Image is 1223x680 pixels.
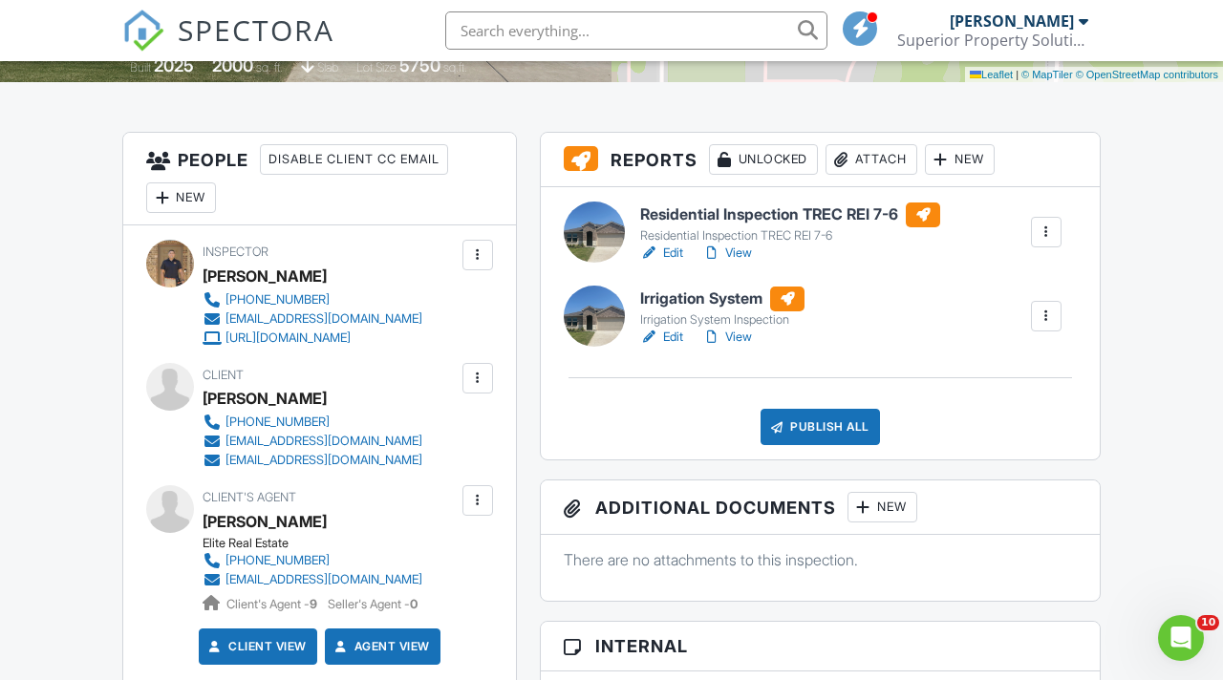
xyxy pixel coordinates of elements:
[702,328,752,347] a: View
[709,144,818,175] div: Unlocked
[541,622,1100,671] h3: Internal
[640,287,805,311] h6: Irrigation System
[203,432,422,451] a: [EMAIL_ADDRESS][DOMAIN_NAME]
[410,597,418,611] strong: 0
[445,11,827,50] input: Search everything...
[225,553,330,568] div: [PHONE_NUMBER]
[225,414,330,430] div: [PHONE_NUMBER]
[226,597,320,611] span: Client's Agent -
[1076,69,1218,80] a: © OpenStreetMap contributors
[123,133,516,225] h3: People
[332,637,430,656] a: Agent View
[178,10,334,50] span: SPECTORA
[122,26,334,66] a: SPECTORA
[203,309,422,329] a: [EMAIL_ADDRESS][DOMAIN_NAME]
[203,451,422,470] a: [EMAIL_ADDRESS][DOMAIN_NAME]
[225,311,422,327] div: [EMAIL_ADDRESS][DOMAIN_NAME]
[925,144,995,175] div: New
[1016,69,1019,80] span: |
[203,384,327,413] div: [PERSON_NAME]
[640,312,805,328] div: Irrigation System Inspection
[225,453,422,468] div: [EMAIL_ADDRESS][DOMAIN_NAME]
[203,262,327,290] div: [PERSON_NAME]
[225,292,330,308] div: [PHONE_NUMBER]
[640,202,940,244] a: Residential Inspection TREC REI 7-6 Residential Inspection TREC REI 7-6
[225,330,351,346] div: [URL][DOMAIN_NAME]
[130,60,151,74] span: Built
[640,287,805,329] a: Irrigation System Irrigation System Inspection
[203,290,422,309] a: [PHONE_NUMBER]
[203,507,327,536] a: [PERSON_NAME]
[640,228,940,244] div: Residential Inspection TREC REI 7-6
[225,434,422,449] div: [EMAIL_ADDRESS][DOMAIN_NAME]
[205,637,307,656] a: Client View
[897,31,1088,50] div: Superior Property Solutions
[203,329,422,348] a: [URL][DOMAIN_NAME]
[640,202,940,227] h6: Residential Inspection TREC REI 7-6
[212,55,253,75] div: 2000
[203,413,422,432] a: [PHONE_NUMBER]
[564,549,1077,570] p: There are no attachments to this inspection.
[761,409,880,445] div: Publish All
[640,328,683,347] a: Edit
[203,490,296,504] span: Client's Agent
[154,55,194,75] div: 2025
[356,60,397,74] span: Lot Size
[328,597,418,611] span: Seller's Agent -
[122,10,164,52] img: The Best Home Inspection Software - Spectora
[310,597,317,611] strong: 9
[203,551,422,570] a: [PHONE_NUMBER]
[317,60,338,74] span: slab
[146,182,216,213] div: New
[702,244,752,263] a: View
[1158,615,1204,661] iframe: Intercom live chat
[541,133,1100,187] h3: Reports
[225,572,422,587] div: [EMAIL_ADDRESS][DOMAIN_NAME]
[541,480,1100,535] h3: Additional Documents
[256,60,283,74] span: sq. ft.
[443,60,467,74] span: sq.ft.
[1021,69,1073,80] a: © MapTiler
[848,492,917,522] div: New
[826,144,917,175] div: Attach
[399,55,440,75] div: 5750
[950,11,1074,31] div: [PERSON_NAME]
[203,244,268,259] span: Inspector
[970,69,1013,80] a: Leaflet
[203,570,422,589] a: [EMAIL_ADDRESS][DOMAIN_NAME]
[640,244,683,263] a: Edit
[203,368,244,382] span: Client
[203,536,438,551] div: Elite Real Estate
[1197,615,1219,630] span: 10
[260,144,448,175] div: Disable Client CC Email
